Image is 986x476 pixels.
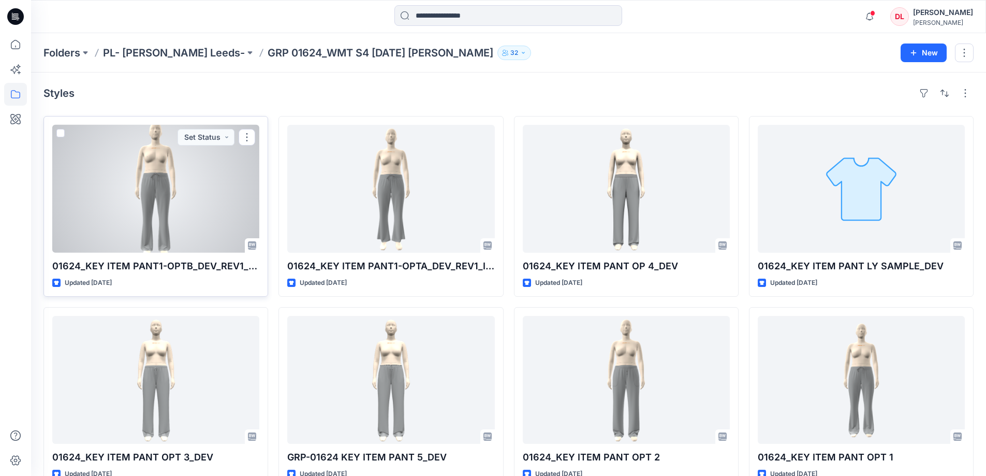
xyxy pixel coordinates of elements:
p: Updated [DATE] [535,278,582,289]
a: PL- [PERSON_NAME] Leeds- [103,46,245,60]
p: 01624_KEY ITEM PANT1-OPTA_DEV_REV1_IN SEAM-27 [287,259,494,273]
button: New [901,44,947,62]
p: GRP-01624 KEY ITEM PANT 5_DEV [287,450,494,465]
p: 01624_KEY ITEM PANT LY SAMPLE_DEV [758,259,965,273]
p: 01624_KEY ITEM PANT OPT 1 [758,450,965,465]
a: 01624_KEY ITEM PANT LY SAMPLE_DEV [758,125,965,253]
p: 32 [510,47,518,59]
div: [PERSON_NAME] [913,6,973,19]
div: DL [890,7,909,26]
p: 01624_KEY ITEM PANT OP 4_DEV [523,259,730,273]
div: [PERSON_NAME] [913,19,973,26]
p: Updated [DATE] [770,278,817,289]
p: Updated [DATE] [65,278,112,289]
a: 01624_KEY ITEM PANT OPT 1 [758,316,965,444]
p: 01624_KEY ITEM PANT1-OPTB_DEV_REV1_IN SEAM-29 [52,259,259,273]
a: 01624_KEY ITEM PANT1-OPTB_DEV_REV1_IN SEAM-29 [52,125,259,253]
a: Folders [43,46,80,60]
a: 01624_KEY ITEM PANT1-OPTA_DEV_REV1_IN SEAM-27 [287,125,494,253]
p: Updated [DATE] [300,278,347,289]
a: 01624_KEY ITEM PANT OP 4_DEV [523,125,730,253]
button: 32 [497,46,531,60]
p: GRP 01624_WMT S4 [DATE] [PERSON_NAME] [268,46,493,60]
p: 01624_KEY ITEM PANT OPT 3_DEV [52,450,259,465]
h4: Styles [43,87,75,99]
p: 01624_KEY ITEM PANT OPT 2 [523,450,730,465]
a: 01624_KEY ITEM PANT OPT 3_DEV [52,316,259,444]
a: GRP-01624 KEY ITEM PANT 5_DEV [287,316,494,444]
a: 01624_KEY ITEM PANT OPT 2 [523,316,730,444]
